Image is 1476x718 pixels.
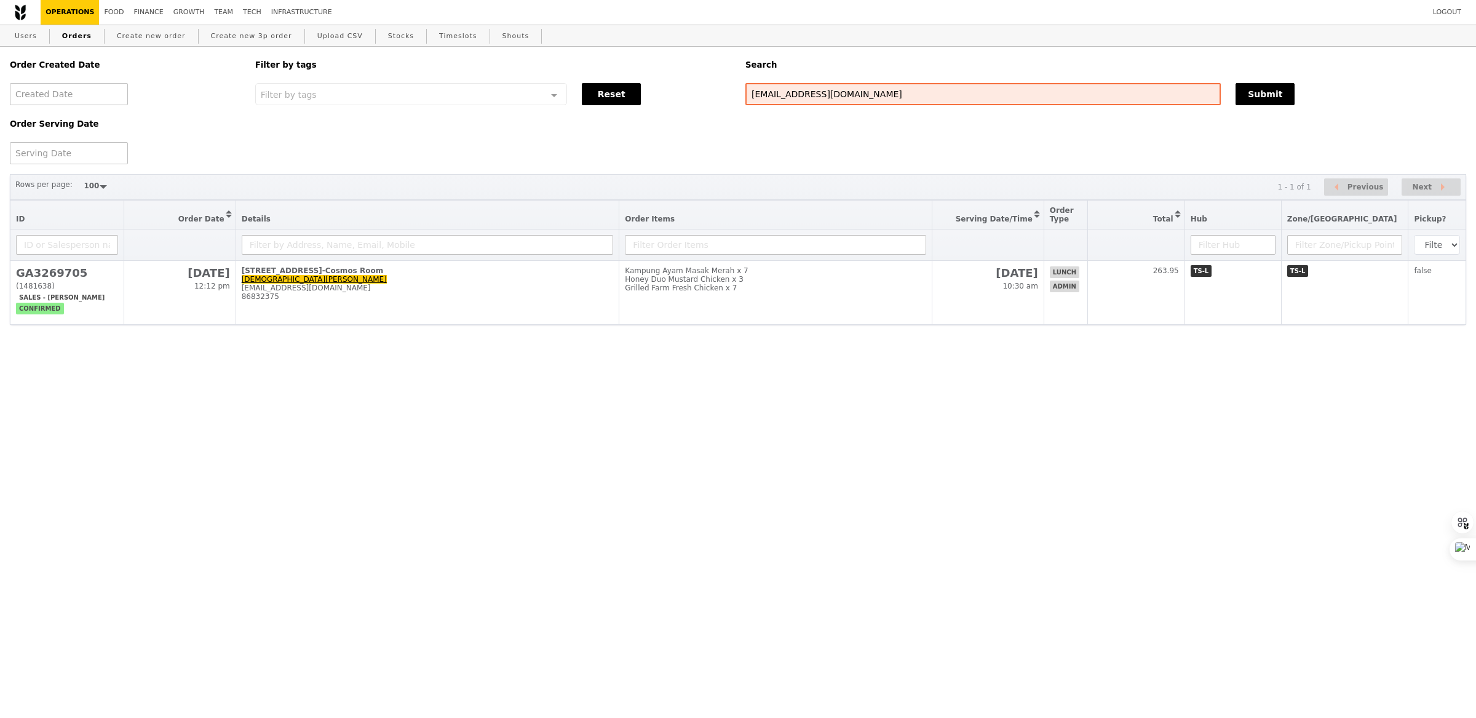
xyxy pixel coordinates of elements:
div: Honey Duo Mustard Chicken x 3 [625,275,926,284]
span: TS-L [1191,265,1212,277]
div: Grilled Farm Fresh Chicken x 7 [625,284,926,292]
a: [DEMOGRAPHIC_DATA][PERSON_NAME] [242,275,387,284]
div: [STREET_ADDRESS]-Cosmos Room [242,266,614,275]
input: Search any field [745,83,1221,105]
span: TS-L [1287,265,1309,277]
span: ID [16,215,25,223]
div: [EMAIL_ADDRESS][DOMAIN_NAME] [242,284,614,292]
a: Stocks [383,25,419,47]
span: 263.95 [1153,266,1179,275]
input: Filter Order Items [625,235,926,255]
span: 10:30 am [1002,282,1038,290]
button: Reset [582,83,641,105]
span: Details [242,215,271,223]
h2: GA3269705 [16,266,118,279]
span: Filter by tags [261,89,317,100]
span: Zone/[GEOGRAPHIC_DATA] [1287,215,1397,223]
div: 1 - 1 of 1 [1277,183,1311,191]
label: Rows per page: [15,178,73,191]
button: Previous [1324,178,1388,196]
span: admin [1050,281,1079,292]
a: Users [10,25,42,47]
input: Serving Date [10,142,128,164]
span: confirmed [16,303,64,314]
span: Next [1412,180,1432,194]
h5: Search [745,60,1466,70]
a: Timeslots [434,25,482,47]
div: Kampung Ayam Masak Merah x 7 [625,266,926,275]
span: lunch [1050,266,1079,278]
span: Hub [1191,215,1207,223]
a: Orders [57,25,97,47]
span: Previous [1347,180,1384,194]
img: Grain logo [15,4,26,20]
span: 12:12 pm [194,282,230,290]
h5: Order Serving Date [10,119,240,129]
span: Order Type [1050,206,1074,223]
a: Upload CSV [312,25,368,47]
button: Submit [1236,83,1295,105]
input: Filter Hub [1191,235,1276,255]
span: false [1414,266,1432,275]
input: Filter by Address, Name, Email, Mobile [242,235,614,255]
input: ID or Salesperson name [16,235,118,255]
h2: [DATE] [938,266,1038,279]
span: Order Items [625,215,675,223]
a: Create new 3p order [206,25,297,47]
button: Next [1402,178,1461,196]
input: Created Date [10,83,128,105]
input: Filter Zone/Pickup Point [1287,235,1403,255]
span: Sales - [PERSON_NAME] [16,292,108,303]
div: 86832375 [242,292,614,301]
a: Shouts [498,25,534,47]
h2: [DATE] [130,266,230,279]
h5: Filter by tags [255,60,731,70]
div: (1481638) [16,282,118,290]
a: Create new order [112,25,191,47]
span: Pickup? [1414,215,1446,223]
h5: Order Created Date [10,60,240,70]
